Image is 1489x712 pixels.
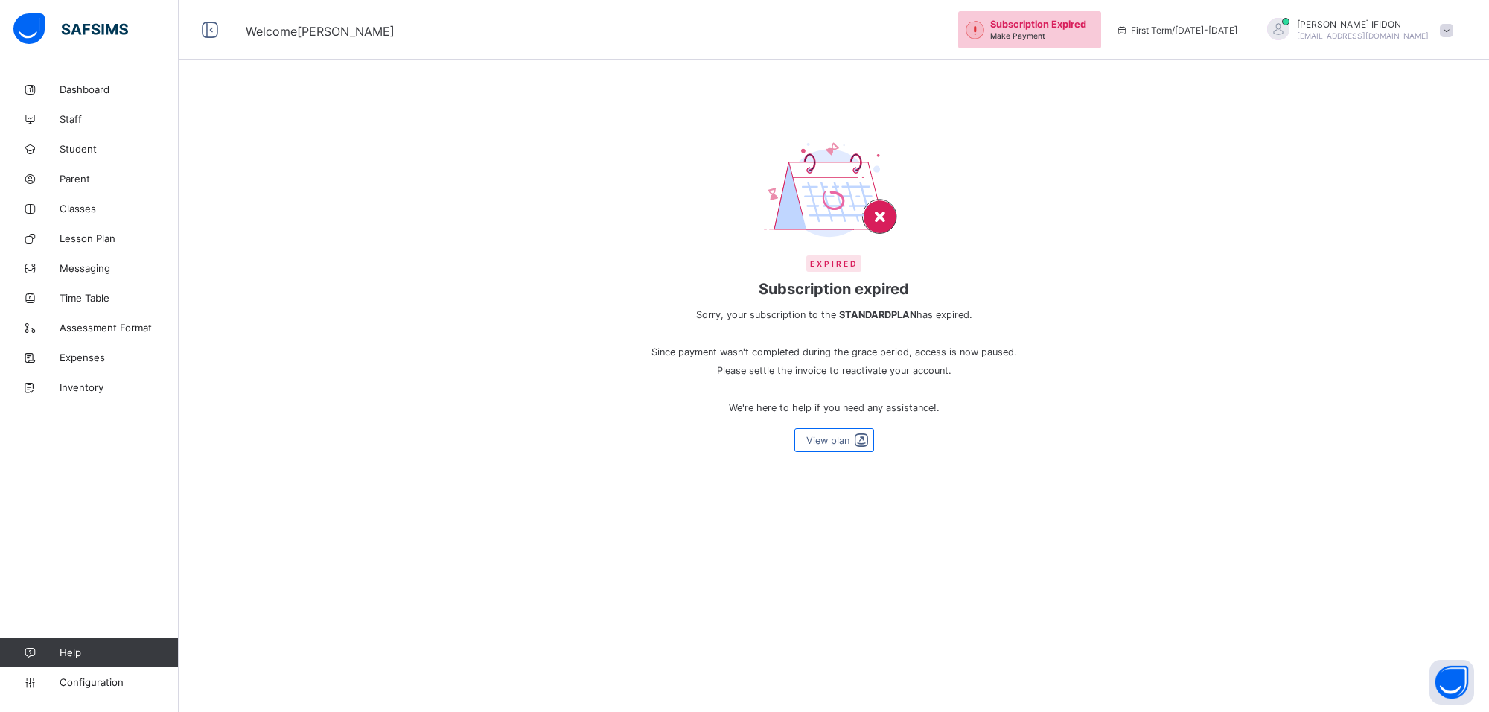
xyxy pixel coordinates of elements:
span: Inventory [60,381,179,393]
span: [EMAIL_ADDRESS][DOMAIN_NAME] [1297,31,1429,40]
span: Make Payment [990,31,1045,40]
span: Assessment Format [60,322,179,334]
img: safsims [13,13,128,45]
span: View plan [806,435,849,446]
span: Configuration [60,676,178,688]
span: Classes [60,203,179,214]
span: Dashboard [60,83,179,95]
span: Help [60,646,178,658]
div: MARTINSIFIDON [1252,18,1461,42]
span: Staff [60,113,179,125]
span: Time Table [60,292,179,304]
button: Open asap [1429,660,1474,705]
img: outstanding-1.146d663e52f09953f639664a84e30106.svg [966,21,984,39]
span: Subscription Expired [990,19,1086,30]
span: Messaging [60,262,179,274]
span: session/term information [1116,25,1237,36]
b: STANDARD PLAN [839,309,916,320]
span: Lesson Plan [60,232,179,244]
span: Parent [60,173,179,185]
img: expired-calendar.b2ede95de4b0fc63d738ed6e38433d8b.svg [764,142,904,241]
span: Subscription expired [644,280,1024,298]
span: Sorry, your subscription to the has expired. Since payment wasn't completed during the grace peri... [644,305,1024,417]
span: Expenses [60,352,179,363]
span: Welcome [PERSON_NAME] [246,24,395,39]
span: Student [60,143,179,155]
span: [PERSON_NAME] IFIDON [1297,19,1429,30]
span: Expired [806,255,861,272]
